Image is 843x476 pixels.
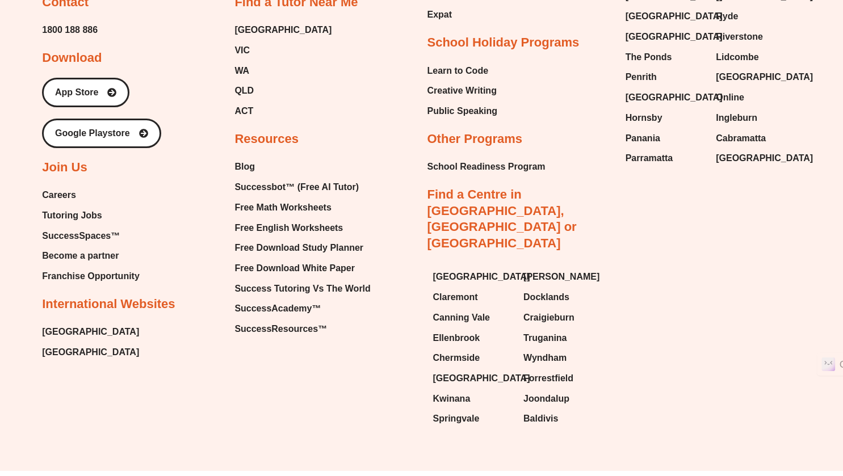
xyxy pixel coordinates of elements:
a: ACT [234,103,332,120]
span: Docklands [523,289,569,306]
a: [GEOGRAPHIC_DATA] [42,344,139,361]
a: Free English Worksheets [234,220,370,237]
span: Forrestfield [523,370,573,387]
span: Free English Worksheets [234,220,343,237]
span: SuccessSpaces™ [42,228,120,245]
span: Expat [427,6,452,23]
span: Ryde [716,8,738,25]
a: Cabramatta [716,130,795,147]
a: [GEOGRAPHIC_DATA] [234,22,332,39]
a: Wyndham [523,349,603,367]
h2: Join Us [42,159,87,176]
a: The Ponds [626,49,705,66]
a: Free Download Study Planner [234,239,370,256]
a: Free Download White Paper [234,260,370,277]
span: Craigieburn [523,309,574,326]
a: Riverstone [716,28,795,45]
a: SuccessAcademy™ [234,300,370,317]
a: Franchise Opportunity [42,268,140,285]
a: [GEOGRAPHIC_DATA] [42,323,139,340]
span: Tutoring Jobs [42,207,102,224]
span: Canning Vale [433,309,490,326]
span: Riverstone [716,28,763,45]
span: Successbot™ (Free AI Tutor) [234,179,359,196]
a: Public Speaking [427,103,498,120]
a: SuccessResources™ [234,321,370,338]
span: The Ponds [626,49,672,66]
span: Careers [42,187,76,204]
span: Baldivis [523,410,558,427]
a: [GEOGRAPHIC_DATA] [626,28,705,45]
span: Lidcombe [716,49,759,66]
a: Creative Writing [427,82,498,99]
a: Joondalup [523,390,603,407]
a: Tutoring Jobs [42,207,140,224]
a: Become a partner [42,247,140,264]
span: Panania [626,130,660,147]
h2: School Holiday Programs [427,35,580,51]
iframe: Chat Widget [654,348,843,476]
a: Successbot™ (Free AI Tutor) [234,179,370,196]
a: Google Playstore [42,119,161,148]
span: School Readiness Program [427,158,546,175]
a: Springvale [433,410,513,427]
span: Online [716,89,744,106]
span: Chermside [433,349,480,367]
a: 1800 188 886 [42,22,98,39]
span: App Store [55,88,98,97]
span: Parramatta [626,150,673,167]
a: Lidcombe [716,49,795,66]
span: [GEOGRAPHIC_DATA] [716,150,813,167]
a: Parramatta [626,150,705,167]
a: SuccessSpaces™ [42,228,140,245]
h2: Download [42,50,102,66]
a: Claremont [433,289,513,306]
span: Springvale [433,410,480,427]
a: Success Tutoring Vs The World [234,280,370,297]
a: App Store [42,78,129,107]
span: [GEOGRAPHIC_DATA] [626,89,723,106]
span: [GEOGRAPHIC_DATA] [433,370,530,387]
a: Expat [427,6,482,23]
a: Find a Centre in [GEOGRAPHIC_DATA], [GEOGRAPHIC_DATA] or [GEOGRAPHIC_DATA] [427,187,577,250]
span: Free Download White Paper [234,260,355,277]
h2: Resources [234,131,299,148]
a: [GEOGRAPHIC_DATA] [433,370,513,387]
span: Become a partner [42,247,119,264]
span: Penrith [626,69,657,86]
span: Creative Writing [427,82,497,99]
a: Canning Vale [433,309,513,326]
span: Claremont [433,289,478,306]
a: [GEOGRAPHIC_DATA] [716,150,795,167]
a: Ellenbrook [433,330,513,347]
a: [GEOGRAPHIC_DATA] [626,8,705,25]
h2: Other Programs [427,131,523,148]
a: Ingleburn [716,109,795,127]
span: ACT [234,103,253,120]
a: Chermside [433,349,513,367]
span: VIC [234,42,250,59]
a: WA [234,62,332,79]
a: Craigieburn [523,309,603,326]
a: [PERSON_NAME] [523,268,603,285]
span: Learn to Code [427,62,489,79]
span: Wyndham [523,349,567,367]
a: Forrestfield [523,370,603,387]
span: Ellenbrook [433,330,480,347]
span: [GEOGRAPHIC_DATA] [626,28,723,45]
span: SuccessAcademy™ [234,300,321,317]
span: Joondalup [523,390,569,407]
a: QLD [234,82,332,99]
a: VIC [234,42,332,59]
span: Free Math Worksheets [234,199,331,216]
a: Ryde [716,8,795,25]
span: [GEOGRAPHIC_DATA] [433,268,530,285]
a: Docklands [523,289,603,306]
a: Truganina [523,330,603,347]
